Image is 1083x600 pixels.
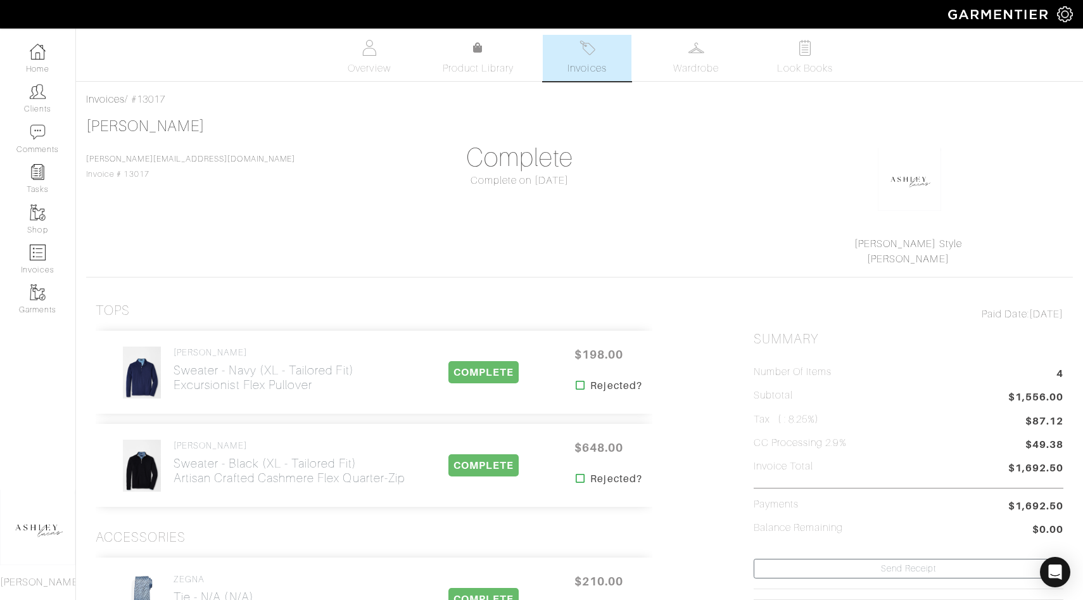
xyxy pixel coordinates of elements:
[543,35,631,81] a: Invoices
[754,559,1063,578] a: Send Receipt
[652,35,740,81] a: Wardrobe
[174,347,354,392] a: [PERSON_NAME] Sweater - Navy (XL - Tailored Fit)Excursionist Flex Pullover
[878,148,941,211] img: okhkJxsQsug8ErY7G9ypRsDh.png
[567,61,606,76] span: Invoices
[325,35,414,81] a: Overview
[362,40,377,56] img: basicinfo-40fd8af6dae0f16599ec9e87c0ef1c0a1fdea2edbe929e3d69a839185d80c458.svg
[434,41,522,76] a: Product Library
[1057,6,1073,22] img: gear-icon-white-bd11855cb880d31180b6d7d6211b90ccbf57a29d726f0c71d8c61bd08dd39cc2.png
[86,155,295,163] a: [PERSON_NAME][EMAIL_ADDRESS][DOMAIN_NAME]
[754,522,844,534] h5: Balance Remaining
[30,205,46,220] img: garments-icon-b7da505a4dc4fd61783c78ac3ca0ef83fa9d6f193b1c9dc38574b1d14d53ca28.png
[1008,461,1063,478] span: $1,692.50
[30,124,46,140] img: comment-icon-a0a6a9ef722e966f86d9cbdc48e553b5cf19dbc54f86b18d962a5391bc8f6eb6.png
[1056,366,1063,383] span: 4
[754,366,832,378] h5: Number of Items
[797,40,813,56] img: todo-9ac3debb85659649dc8f770b8b6100bb5dab4b48dedcbae339e5042a72dfd3cc.svg
[982,309,1029,320] span: Paid Date:
[754,390,793,402] h5: Subtotal
[86,92,1073,107] div: / #13017
[688,40,704,56] img: wardrobe-487a4870c1b7c33e795ec22d11cfc2ed9d08956e64fb3008fe2437562e282088.svg
[348,61,390,76] span: Overview
[174,347,354,358] h4: [PERSON_NAME]
[754,331,1063,347] h2: Summary
[30,44,46,60] img: dashboard-icon-dbcd8f5a0b271acd01030246c82b418ddd0df26cd7fceb0bd07c9910d44c42f6.png
[1008,390,1063,407] span: $1,556.00
[174,574,293,585] h4: ZEGNA
[448,454,519,476] span: COMPLETE
[122,346,161,399] img: wdzrjCPDRgbv5cP7h56wNBCp
[122,439,161,492] img: LZFKQhKFCbULyF8ab7JdSw8c
[777,61,833,76] span: Look Books
[590,378,642,393] strong: Rejected?
[86,155,295,179] span: Invoice # 13017
[761,35,849,81] a: Look Books
[560,568,636,595] span: $210.00
[754,461,814,473] h5: Invoice Total
[30,245,46,260] img: orders-icon-0abe47150d42831381b5fb84f609e132dff9fe21cb692f30cb5eec754e2cba89.png
[448,361,519,383] span: COMPLETE
[579,40,595,56] img: orders-27d20c2124de7fd6de4e0e44c1d41de31381a507db9b33961299e4e07d508b8c.svg
[673,61,719,76] span: Wardrobe
[86,118,205,134] a: [PERSON_NAME]
[1025,437,1063,454] span: $49.38
[30,84,46,99] img: clients-icon-6bae9207a08558b7cb47a8932f037763ab4055f8c8b6bfacd5dc20c3e0201464.png
[86,94,125,105] a: Invoices
[590,471,642,487] strong: Rejected?
[867,253,949,265] a: [PERSON_NAME]
[854,238,962,250] a: [PERSON_NAME] Style
[174,456,405,485] h2: Sweater - Black (XL - Tailored Fit) Artisan Crafted Cashmere Flex Quarter-Zip
[1032,522,1063,539] span: $0.00
[1025,414,1063,429] span: $87.12
[1008,499,1063,514] span: $1,692.50
[560,434,636,461] span: $648.00
[174,440,405,485] a: [PERSON_NAME] Sweater - Black (XL - Tailored Fit)Artisan Crafted Cashmere Flex Quarter-Zip
[754,499,799,511] h5: Payments
[174,440,405,451] h4: [PERSON_NAME]
[754,307,1063,322] div: [DATE]
[942,3,1057,25] img: garmentier-logo-header-white-b43fb05a5012e4ada735d5af1a66efaba907eab6374d6393d1fbf88cb4ef424d.png
[30,164,46,180] img: reminder-icon-8004d30b9f0a5d33ae49ab947aed9ed385cf756f9e5892f1edd6e32f2345188e.png
[174,363,354,392] h2: Sweater - Navy (XL - Tailored Fit) Excursionist Flex Pullover
[30,284,46,300] img: garments-icon-b7da505a4dc4fd61783c78ac3ca0ef83fa9d6f193b1c9dc38574b1d14d53ca28.png
[754,414,820,426] h5: Tax ( : 8.25%)
[365,173,674,188] div: Complete on [DATE]
[754,437,847,449] h5: CC Processing 2.9%
[443,61,514,76] span: Product Library
[1040,557,1070,587] div: Open Intercom Messenger
[560,341,636,368] span: $198.00
[96,530,186,546] h3: Accessories
[96,303,130,319] h3: Tops
[365,143,674,173] h1: Complete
